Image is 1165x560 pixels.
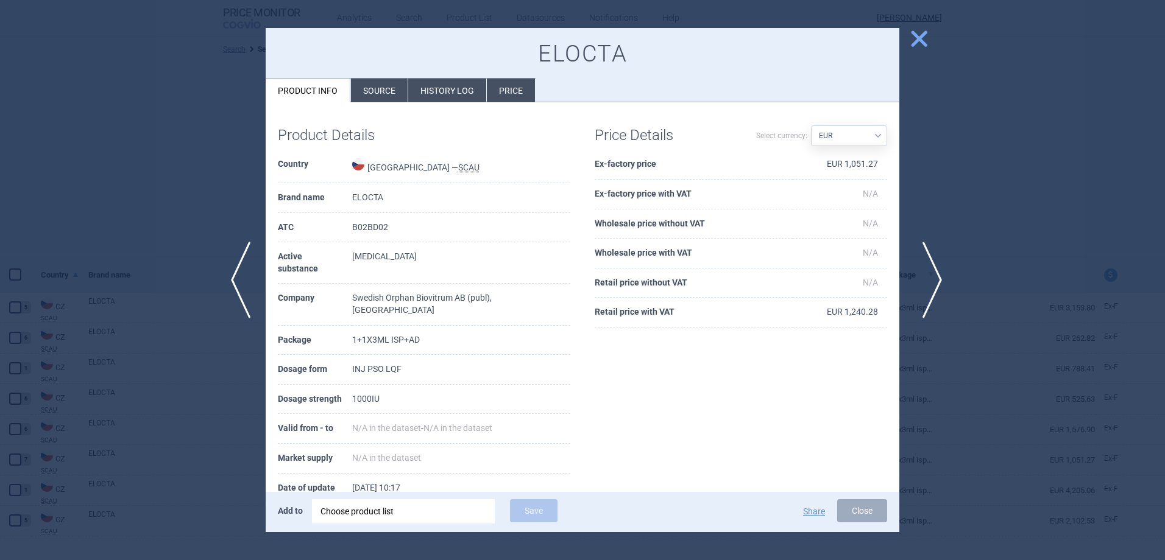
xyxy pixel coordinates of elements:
td: 1+1X3ML ISP+AD [352,326,570,355]
th: Wholesale price with VAT [595,239,793,268]
button: Save [510,499,558,522]
th: Retail price without VAT [595,268,793,298]
th: Brand name [278,183,352,213]
th: Date of update [278,474,352,503]
td: EUR 1,051.27 [793,150,887,180]
th: ATC [278,213,352,243]
td: INJ PSO LQF [352,355,570,385]
th: Retail price with VAT [595,298,793,327]
th: Country [278,150,352,183]
div: Choose product list [320,499,486,523]
th: Dosage form [278,355,352,385]
span: N/A [863,278,878,287]
td: [GEOGRAPHIC_DATA] — [352,150,570,183]
p: Add to [278,499,303,522]
th: Ex-factory price with VAT [595,180,793,209]
li: History log [408,79,486,102]
li: Source [351,79,408,102]
span: N/A in the dataset [352,423,421,433]
td: [DATE] 10:17 [352,474,570,503]
th: Company [278,284,352,325]
td: EUR 1,240.28 [793,298,887,327]
th: Ex-factory price [595,150,793,180]
button: Share [803,507,825,516]
li: Product info [266,79,350,102]
span: N/A [863,248,878,257]
abbr: SCAU — List of reimbursed medicinal products published by the State Institute for Drug Control, C... [458,163,480,172]
div: Choose product list [312,499,495,523]
th: Active substance [278,242,352,284]
th: Market supply [278,444,352,474]
td: B02BD02 [352,213,570,243]
span: N/A [863,219,878,228]
h1: ELOCTA [278,40,887,68]
td: ELOCTA [352,183,570,213]
td: - [352,414,570,444]
th: Dosage strength [278,385,352,415]
span: N/A [863,189,878,198]
label: Select currency: [756,125,807,146]
li: Price [487,79,535,102]
button: Close [837,499,887,522]
td: [MEDICAL_DATA] [352,242,570,284]
td: Swedish Orphan Biovitrum AB (publ), [GEOGRAPHIC_DATA] [352,284,570,325]
th: Package [278,326,352,355]
span: N/A in the dataset [352,453,421,463]
h1: Price Details [595,127,741,144]
th: Wholesale price without VAT [595,209,793,239]
td: 1000IU [352,385,570,415]
th: Valid from - to [278,414,352,444]
h1: Product Details [278,127,424,144]
span: N/A in the dataset [423,423,492,433]
img: Czech Republic [352,158,364,170]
